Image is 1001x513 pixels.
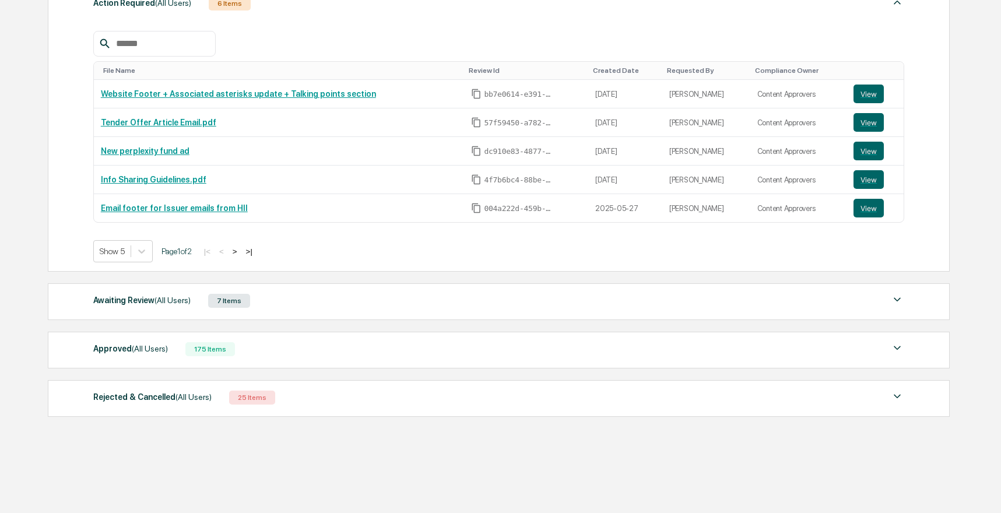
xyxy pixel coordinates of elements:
span: Copy Id [471,89,482,99]
a: New perplexity fund ad [101,146,189,156]
span: Copy Id [471,146,482,156]
span: Copy Id [471,117,482,128]
td: Content Approvers [750,108,847,137]
span: 57f59450-a782-4865-ac16-a45fae92c464 [484,118,554,128]
a: View [854,113,896,132]
div: 7 Items [208,294,250,308]
td: [DATE] [588,108,662,137]
button: >| [243,247,256,256]
span: Page 1 of 2 [161,247,192,256]
button: View [854,113,884,132]
span: (All Users) [154,296,191,305]
button: View [854,199,884,217]
img: caret [890,293,904,307]
a: Email footer for Issuer emails from HII [101,203,248,213]
td: [PERSON_NAME] [662,166,750,194]
div: Toggle SortBy [469,66,584,75]
a: Tender Offer Article Email.pdf [101,118,216,127]
div: Awaiting Review [93,293,191,308]
button: View [854,85,884,103]
td: Content Approvers [750,137,847,166]
a: View [854,85,896,103]
span: bb7e0614-e391-494b-8ce6-9867872e53d2 [484,90,554,99]
td: [DATE] [588,166,662,194]
div: Approved [93,341,168,356]
td: [PERSON_NAME] [662,194,750,222]
td: Content Approvers [750,194,847,222]
button: |< [201,247,214,256]
button: View [854,142,884,160]
a: View [854,199,896,217]
div: 175 Items [185,342,235,356]
img: caret [890,341,904,355]
div: 25 Items [229,391,275,405]
button: View [854,170,884,189]
td: [DATE] [588,137,662,166]
span: (All Users) [132,344,168,353]
td: Content Approvers [750,80,847,108]
td: [DATE] [588,80,662,108]
a: View [854,170,896,189]
button: > [229,247,241,256]
td: Content Approvers [750,166,847,194]
a: Website Footer + Associated asterisks update + Talking points section [101,89,376,99]
td: [PERSON_NAME] [662,80,750,108]
a: Info Sharing Guidelines.pdf [101,175,206,184]
div: Toggle SortBy [593,66,658,75]
a: View [854,142,896,160]
div: Rejected & Cancelled [93,389,212,405]
img: caret [890,389,904,403]
td: 2025-05-27 [588,194,662,222]
div: Toggle SortBy [755,66,842,75]
span: dc910e83-4877-4103-b15e-bf87db00f614 [484,147,554,156]
div: Toggle SortBy [667,66,746,75]
span: Copy Id [471,174,482,185]
div: Toggle SortBy [856,66,898,75]
span: 4f7b6bc4-88be-4ca2-a522-de18f03e4b40 [484,175,554,185]
span: 004a222d-459b-435f-b787-6a02d38831b8 [484,204,554,213]
span: (All Users) [175,392,212,402]
div: Toggle SortBy [103,66,460,75]
td: [PERSON_NAME] [662,137,750,166]
span: Copy Id [471,203,482,213]
button: < [216,247,227,256]
td: [PERSON_NAME] [662,108,750,137]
